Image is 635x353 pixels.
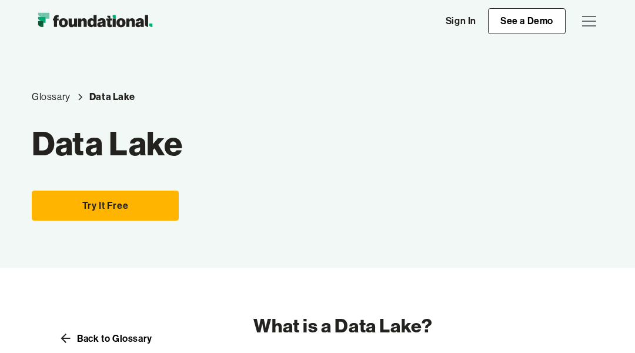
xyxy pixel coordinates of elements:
h1: Data Lake [32,131,182,156]
a: Data Lake [89,89,135,105]
a: Back to Glossary [32,329,179,348]
div: menu [575,7,603,35]
div: Try It Free [46,198,164,214]
a: Glossary [32,89,71,105]
a: See a Demo [488,8,566,34]
div: Back to Glossary [77,334,152,343]
h2: What is a Data Lake? [253,315,603,337]
a: Sign In [434,9,488,34]
img: Foundational Logo [32,9,158,33]
a: Try It Free [32,191,179,221]
iframe: Chat Widget [576,297,635,353]
a: home [32,9,158,33]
